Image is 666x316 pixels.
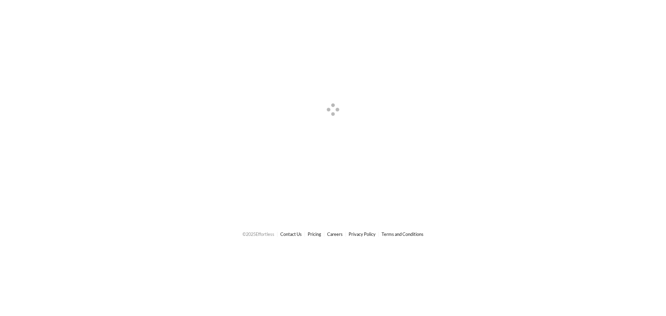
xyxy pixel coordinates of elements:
[280,231,302,237] a: Contact Us
[382,231,424,237] a: Terms and Conditions
[242,231,274,237] span: © 2025 Effortless
[349,231,376,237] a: Privacy Policy
[308,231,321,237] a: Pricing
[327,231,343,237] a: Careers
